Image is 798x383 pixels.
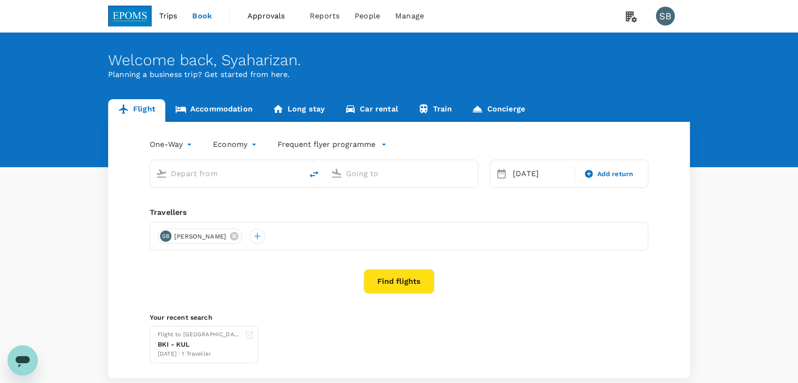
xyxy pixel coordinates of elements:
div: SB [160,230,171,242]
span: Add return [597,169,634,179]
span: Reports [310,10,340,22]
iframe: Button to launch messaging window [8,345,38,375]
button: Open [471,172,473,174]
p: Planning a business trip? Get started from here. [108,69,690,80]
div: [DATE] [509,164,573,183]
span: Book [192,10,212,22]
span: Approvals [247,10,295,22]
div: One-Way [150,137,194,152]
button: Find flights [364,269,434,294]
a: Flight [108,99,165,122]
a: Concierge [462,99,535,122]
div: SB [656,7,675,26]
button: Frequent flyer programme [278,139,387,150]
div: [DATE] · 1 Traveller [158,349,241,359]
span: People [355,10,380,22]
p: Your recent search [150,313,648,322]
div: Flight to [GEOGRAPHIC_DATA] [158,330,241,340]
span: Manage [395,10,424,22]
button: delete [303,163,325,186]
span: Trips [159,10,178,22]
div: BKI - KUL [158,340,241,349]
input: Depart from [171,166,283,181]
div: Travellers [150,207,648,218]
a: Train [408,99,462,122]
div: Welcome back , Syaharizan . [108,51,690,69]
img: EPOMS SDN BHD [108,6,152,26]
div: SB[PERSON_NAME] [158,229,242,244]
span: [PERSON_NAME] [169,232,232,241]
a: Long stay [263,99,335,122]
a: Accommodation [165,99,263,122]
div: Economy [213,137,259,152]
a: Car rental [335,99,408,122]
input: Going to [346,166,458,181]
p: Frequent flyer programme [278,139,375,150]
button: Open [296,172,298,174]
